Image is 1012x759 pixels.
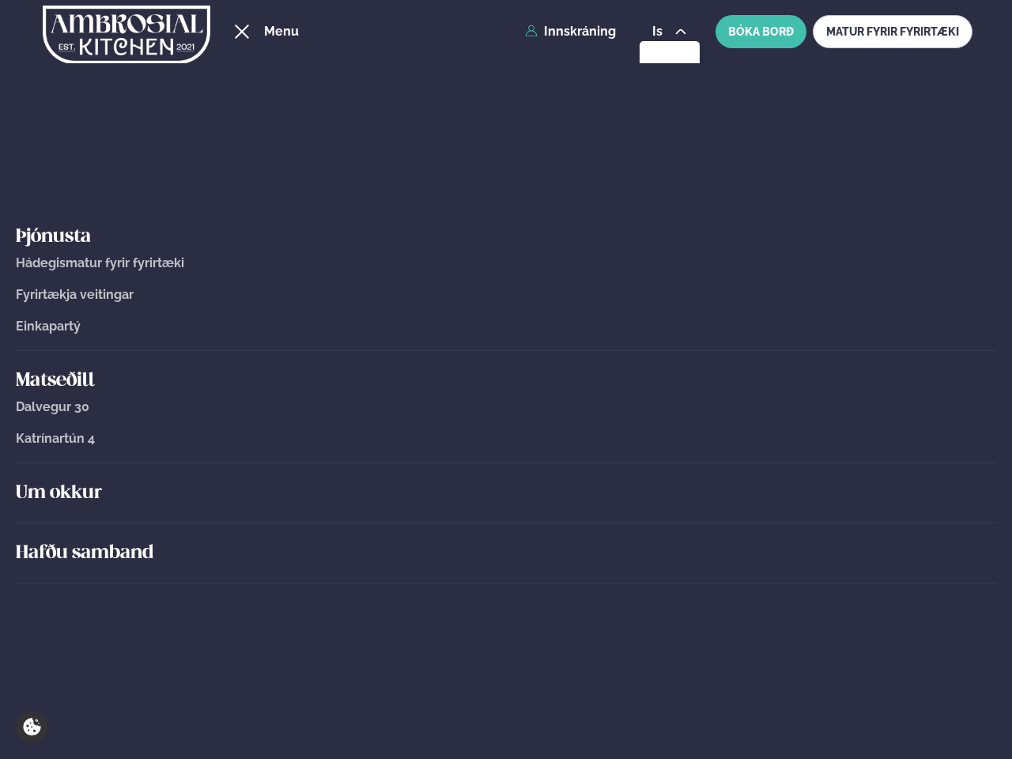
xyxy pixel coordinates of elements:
button: BÓKA BORÐ [716,15,806,48]
a: Matseðill [16,368,996,394]
span: is [652,25,667,38]
a: Cookie settings [16,711,48,743]
a: Um okkur [16,481,996,506]
span: Einkapartý [16,319,81,334]
button: is [640,25,699,38]
a: Einkapartý [16,319,996,334]
a: Dalvegur 30 [16,400,996,414]
a: Fyrirtækja veitingar [16,288,996,302]
span: Katrínartún 4 [16,431,95,446]
span: Dalvegur 30 [16,399,89,414]
a: Hádegismatur fyrir fyrirtæki [16,256,996,270]
span: Fyrirtækja veitingar [16,287,134,302]
a: en [663,44,723,76]
span: Hádegismatur fyrir fyrirtæki [16,255,184,270]
a: Þjónusta [16,225,996,250]
a: Innskráning [525,25,616,39]
a: MATUR FYRIR FYRIRTÆKI [813,15,972,48]
a: Katrínartún 4 [16,432,996,446]
img: logo [43,2,210,67]
a: Hafðu samband [16,541,996,566]
button: hamburger [232,22,251,41]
